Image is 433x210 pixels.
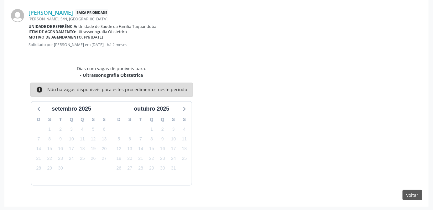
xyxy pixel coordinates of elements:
span: sexta-feira, 5 de setembro de 2025 [89,125,98,134]
div: S [168,115,179,124]
span: domingo, 14 de setembro de 2025 [34,144,43,153]
span: segunda-feira, 1 de setembro de 2025 [45,125,54,134]
span: sexta-feira, 19 de setembro de 2025 [89,144,98,153]
div: S [124,115,135,124]
div: T [55,115,66,124]
span: quinta-feira, 11 de setembro de 2025 [78,134,87,143]
span: terça-feira, 21 de outubro de 2025 [136,154,145,163]
span: domingo, 12 de outubro de 2025 [114,144,123,153]
span: terça-feira, 9 de setembro de 2025 [56,134,65,143]
span: sexta-feira, 26 de setembro de 2025 [89,154,98,163]
span: quinta-feira, 30 de outubro de 2025 [158,164,167,173]
span: quarta-feira, 15 de outubro de 2025 [147,144,156,153]
span: segunda-feira, 22 de setembro de 2025 [45,154,54,163]
div: S [179,115,190,124]
p: Solicitado por [PERSON_NAME] em [DATE] - há 2 meses [29,42,422,47]
div: setembro 2025 [49,105,94,113]
span: Unidade de Saude da Familia Tuquanduba [79,24,157,29]
span: sábado, 25 de outubro de 2025 [180,154,189,163]
span: quarta-feira, 24 de setembro de 2025 [67,154,76,163]
a: [PERSON_NAME] [29,9,73,16]
span: Pré [DATE] [84,34,103,40]
span: quarta-feira, 1 de outubro de 2025 [147,125,156,134]
span: terça-feira, 7 de outubro de 2025 [136,134,145,143]
span: quinta-feira, 18 de setembro de 2025 [78,144,87,153]
b: Item de agendamento: [29,29,76,34]
span: sexta-feira, 24 de outubro de 2025 [169,154,178,163]
span: segunda-feira, 13 de outubro de 2025 [125,144,134,153]
span: quinta-feira, 9 de outubro de 2025 [158,134,167,143]
div: Dias com vagas disponíveis para: [77,65,146,78]
span: domingo, 28 de setembro de 2025 [34,164,43,173]
span: domingo, 21 de setembro de 2025 [34,154,43,163]
span: quarta-feira, 3 de setembro de 2025 [67,125,76,134]
span: quinta-feira, 25 de setembro de 2025 [78,154,87,163]
span: segunda-feira, 20 de outubro de 2025 [125,154,134,163]
b: Motivo de agendamento: [29,34,83,40]
span: Ultrassonografia Obstetrica [78,29,127,34]
div: [PERSON_NAME], S/N, [GEOGRAPHIC_DATA] [29,16,422,22]
span: segunda-feira, 8 de setembro de 2025 [45,134,54,143]
span: quarta-feira, 22 de outubro de 2025 [147,154,156,163]
span: terça-feira, 28 de outubro de 2025 [136,164,145,173]
span: sexta-feira, 10 de outubro de 2025 [169,134,178,143]
span: quinta-feira, 2 de outubro de 2025 [158,125,167,134]
span: terça-feira, 16 de setembro de 2025 [56,144,65,153]
span: segunda-feira, 6 de outubro de 2025 [125,134,134,143]
div: T [135,115,146,124]
span: segunda-feira, 15 de setembro de 2025 [45,144,54,153]
span: segunda-feira, 29 de setembro de 2025 [45,164,54,173]
span: domingo, 19 de outubro de 2025 [114,154,123,163]
div: Q [146,115,157,124]
span: quinta-feira, 4 de setembro de 2025 [78,125,87,134]
i: info [36,86,43,93]
span: sábado, 13 de setembro de 2025 [100,134,109,143]
div: S [99,115,110,124]
div: S [44,115,55,124]
div: D [113,115,124,124]
span: sexta-feira, 31 de outubro de 2025 [169,164,178,173]
div: Q [157,115,168,124]
span: sábado, 6 de setembro de 2025 [100,125,109,134]
span: quarta-feira, 29 de outubro de 2025 [147,164,156,173]
span: sexta-feira, 12 de setembro de 2025 [89,134,98,143]
span: domingo, 26 de outubro de 2025 [114,164,123,173]
span: Baixa Prioridade [75,9,108,16]
span: sexta-feira, 17 de outubro de 2025 [169,144,178,153]
button: Voltar [403,190,422,201]
span: terça-feira, 14 de outubro de 2025 [136,144,145,153]
span: quarta-feira, 8 de outubro de 2025 [147,134,156,143]
div: Não há vagas disponíveis para estes procedimentos neste período [47,86,187,93]
span: quinta-feira, 16 de outubro de 2025 [158,144,167,153]
span: domingo, 7 de setembro de 2025 [34,134,43,143]
span: sábado, 27 de setembro de 2025 [100,154,109,163]
div: - Ultrassonografia Obstetrica [77,72,146,78]
span: sábado, 11 de outubro de 2025 [180,134,189,143]
span: terça-feira, 30 de setembro de 2025 [56,164,65,173]
div: outubro 2025 [131,105,172,113]
div: Q [66,115,77,124]
img: img [11,9,24,22]
div: S [88,115,99,124]
span: terça-feira, 23 de setembro de 2025 [56,154,65,163]
span: terça-feira, 2 de setembro de 2025 [56,125,65,134]
div: D [33,115,44,124]
span: sábado, 18 de outubro de 2025 [180,144,189,153]
b: Unidade de referência: [29,24,77,29]
span: quinta-feira, 23 de outubro de 2025 [158,154,167,163]
span: sábado, 20 de setembro de 2025 [100,144,109,153]
span: segunda-feira, 27 de outubro de 2025 [125,164,134,173]
span: sábado, 4 de outubro de 2025 [180,125,189,134]
span: quarta-feira, 10 de setembro de 2025 [67,134,76,143]
span: quarta-feira, 17 de setembro de 2025 [67,144,76,153]
span: domingo, 5 de outubro de 2025 [114,134,123,143]
span: sexta-feira, 3 de outubro de 2025 [169,125,178,134]
div: Q [77,115,88,124]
